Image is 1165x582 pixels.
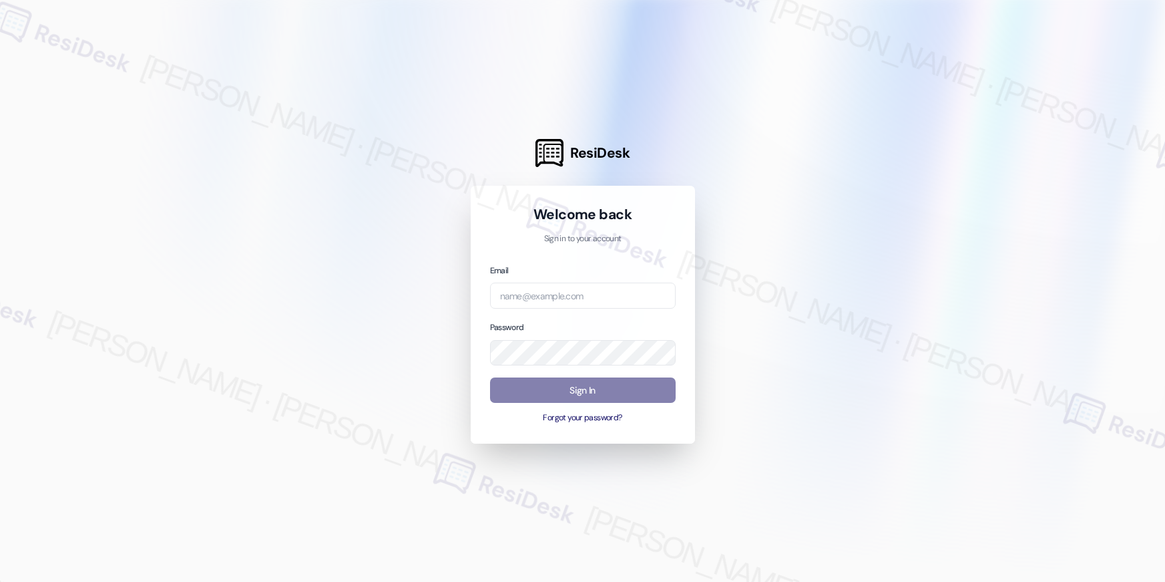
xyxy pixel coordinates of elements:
h1: Welcome back [490,205,676,224]
button: Forgot your password? [490,412,676,424]
img: ResiDesk Logo [535,139,563,167]
label: Email [490,265,509,276]
button: Sign In [490,378,676,404]
p: Sign in to your account [490,233,676,245]
input: name@example.com [490,283,676,309]
span: ResiDesk [570,144,630,162]
label: Password [490,322,524,333]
